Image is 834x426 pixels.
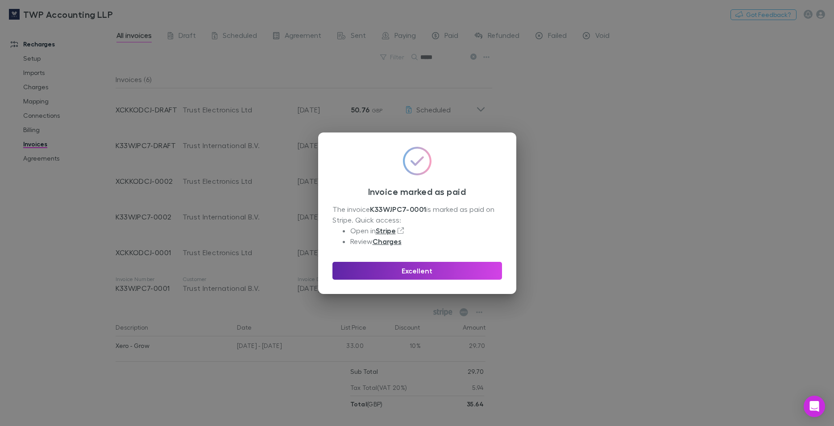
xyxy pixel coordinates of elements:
[403,147,432,175] img: GradientCheckmarkIcon.svg
[332,262,502,280] button: Excellent
[332,186,502,197] h3: Invoice marked as paid
[332,204,502,247] div: The invoice is marked as paid on Stripe. Quick access:
[376,226,396,235] a: Stripe
[804,396,825,417] div: Open Intercom Messenger
[350,236,502,247] li: Review
[370,205,427,214] strong: K33WJPC7-0001
[350,225,502,236] li: Open in
[373,237,402,246] a: Charges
